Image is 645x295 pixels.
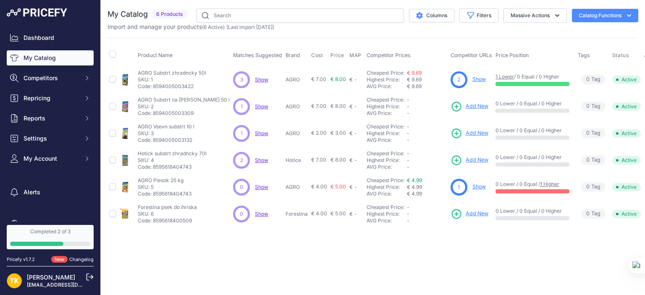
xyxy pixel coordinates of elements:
[286,211,308,217] p: Forestina
[496,127,569,134] p: 0 Lower / 0 Equal / 0 Higher
[367,83,407,90] div: AVG Price:
[407,157,409,163] span: -
[311,103,326,109] span: € 7.00
[349,52,363,59] button: MAP
[138,211,197,217] p: SKU: 6
[138,204,197,211] p: Forestina psek do ihriska
[472,183,486,190] a: Show
[407,217,409,224] span: -
[24,154,79,163] span: My Account
[255,184,268,190] a: Show
[367,137,407,144] div: AVG Price:
[367,52,411,58] span: Competitor Prices
[138,110,230,117] p: Code: 8594005003309
[138,137,194,144] p: Code: 8594005003132
[496,181,569,188] p: 0 Lower / 0 Equal /
[7,131,94,146] button: Settings
[255,76,268,83] a: Show
[330,130,346,136] span: € 3.00
[586,102,590,110] span: 0
[27,282,115,288] a: [EMAIL_ADDRESS][DOMAIN_NAME]
[586,210,590,218] span: 0
[311,52,325,59] button: Cost
[367,191,407,197] div: AVG Price:
[349,76,353,83] div: €
[204,24,223,30] a: 6 Active
[353,211,357,217] div: -
[7,111,94,126] button: Reports
[466,156,488,164] span: Add New
[349,103,353,110] div: €
[581,155,606,165] span: Tag
[407,76,422,83] span: € 9.69
[24,94,79,102] span: Repricing
[7,217,94,232] a: Suggest a feature
[240,157,243,164] span: 2
[578,52,590,58] span: Tags
[7,30,94,232] nav: Sidebar
[311,130,327,136] span: € 2.00
[407,83,447,90] div: € 9.69
[197,8,404,23] input: Search
[496,52,529,58] span: Price Position
[367,204,404,210] a: Cheapest Price:
[612,102,641,111] span: Active
[24,134,79,143] span: Settings
[407,150,409,157] span: -
[330,157,346,163] span: € 8.00
[311,76,326,82] span: € 7.00
[286,157,308,164] p: Hotice
[472,76,486,82] a: Show
[286,184,308,191] p: AGRO
[138,177,191,184] p: AGRO Piesok 25 kg
[311,52,323,59] span: Cost
[233,52,282,58] span: Matches Suggested
[349,130,353,137] div: €
[138,130,194,137] p: SKU: 3
[330,52,344,59] span: Price
[407,204,409,210] span: -
[457,76,460,84] span: 2
[586,156,590,164] span: 0
[240,76,243,84] span: 3
[138,184,191,191] p: SKU: 5
[286,76,308,83] p: AGRO
[451,208,488,220] a: Add New
[353,76,357,83] div: -
[138,217,197,224] p: Code: 8595618400509
[581,102,606,111] span: Tag
[286,52,300,58] span: Brand
[407,164,409,170] span: -
[612,183,641,191] span: Active
[367,103,407,110] div: Highest Price:
[7,8,67,17] img: Pricefy Logo
[241,103,243,110] span: 1
[586,129,590,137] span: 0
[581,75,606,84] span: Tag
[226,24,274,30] span: (Last import [DATE])
[255,103,268,110] a: Show
[407,70,422,76] a: € 9.69
[107,8,148,20] h2: My Catalog
[255,130,268,136] a: Show
[138,164,207,170] p: Code: 8595618404743
[311,210,327,217] span: € 4.00
[255,211,268,217] a: Show
[367,164,407,170] div: AVG Price:
[407,137,409,143] span: -
[466,129,488,137] span: Add New
[367,150,404,157] a: Cheapest Price:
[349,211,353,217] div: €
[496,73,514,80] a: 1 Lower
[330,183,346,190] span: € 5.00
[612,76,641,84] span: Active
[612,210,641,218] span: Active
[51,256,68,263] span: New
[367,110,407,117] div: AVG Price:
[7,30,94,45] a: Dashboard
[496,154,569,161] p: 0 Lower / 0 Equal / 0 Higher
[255,157,268,163] a: Show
